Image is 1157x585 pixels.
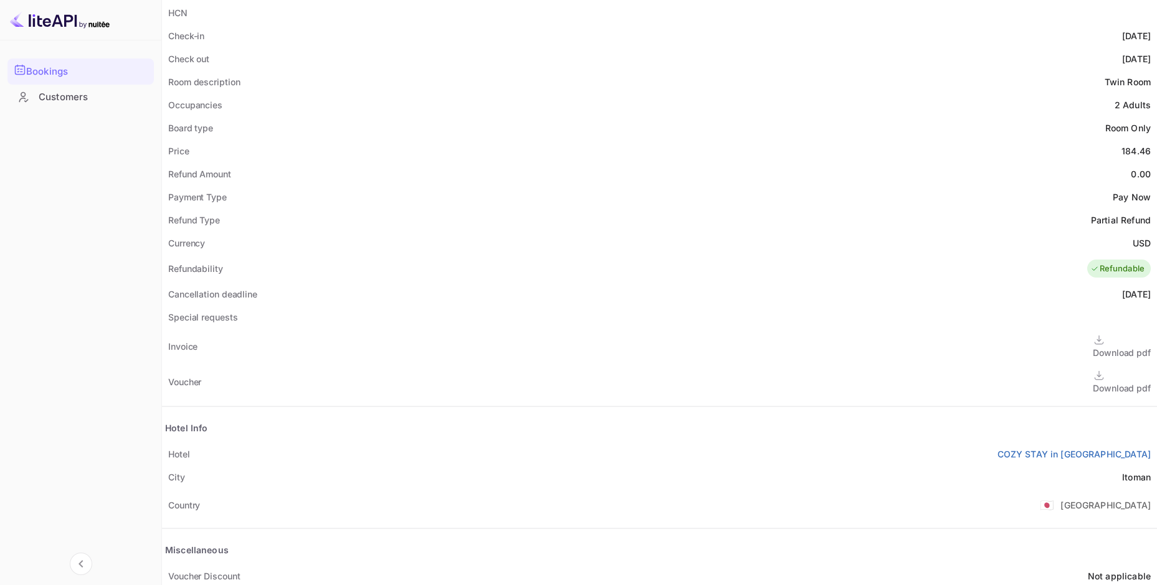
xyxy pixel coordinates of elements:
div: Twin Room [1105,75,1151,88]
div: Occupancies [168,98,222,111]
div: Bookings [7,58,154,85]
div: Country [168,498,200,512]
div: Room description [168,75,240,88]
div: Refund Type [168,213,220,227]
div: Download pdf [1093,346,1151,359]
div: Price [168,144,189,157]
div: Download pdf [1093,381,1151,395]
div: Check out [168,52,209,65]
div: Hotel [168,447,190,461]
div: Currency [168,236,205,250]
div: Not applicable [1088,569,1151,583]
div: USD [1133,236,1151,250]
button: Collapse navigation [70,553,92,575]
div: Miscellaneous [165,543,229,556]
div: 184.46 [1121,144,1151,157]
div: [GEOGRAPHIC_DATA] [1060,498,1151,512]
div: Pay Now [1113,190,1151,204]
div: Itoman [1122,470,1151,484]
div: Customers [39,90,148,105]
div: [DATE] [1122,288,1151,301]
div: Bookings [26,65,148,79]
img: LiteAPI logo [10,10,110,30]
div: Invoice [168,340,198,353]
a: Customers [7,85,154,108]
div: Customers [7,85,154,110]
div: Voucher [168,375,201,388]
div: 2 Adults [1115,98,1151,111]
div: Refund Amount [168,167,231,180]
div: HCN [168,6,188,19]
div: Check-in [168,29,204,42]
div: Special requests [168,311,237,324]
div: City [168,470,185,484]
div: 0.00 [1131,167,1151,180]
div: Room Only [1105,121,1151,134]
div: [DATE] [1122,29,1151,42]
div: Refundability [168,262,223,275]
div: Cancellation deadline [168,288,257,301]
a: Bookings [7,58,154,83]
div: Refundable [1090,263,1145,275]
div: Partial Refund [1091,213,1151,227]
div: Hotel Info [165,421,208,434]
div: Payment Type [168,190,227,204]
div: Voucher Discount [168,569,240,583]
span: United States [1040,494,1054,516]
div: [DATE] [1122,52,1151,65]
a: COZY STAY in [GEOGRAPHIC_DATA] [997,447,1151,461]
div: Board type [168,121,213,134]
